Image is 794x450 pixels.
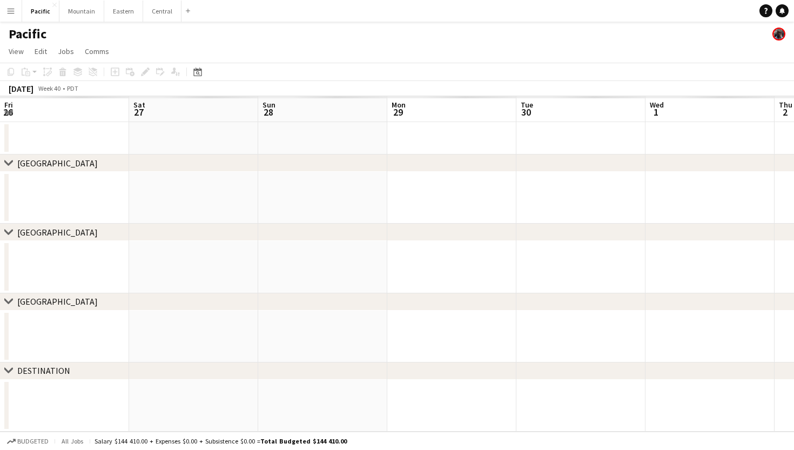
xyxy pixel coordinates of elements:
div: PDT [67,84,78,92]
span: Jobs [58,46,74,56]
span: Edit [35,46,47,56]
button: Pacific [22,1,59,22]
button: Budgeted [5,435,50,447]
a: View [4,44,28,58]
span: Total Budgeted $144 410.00 [260,437,347,445]
span: 28 [261,106,275,118]
div: Salary $144 410.00 + Expenses $0.00 + Subsistence $0.00 = [95,437,347,445]
span: Fri [4,100,13,110]
span: Thu [779,100,792,110]
span: 2 [777,106,792,118]
div: [GEOGRAPHIC_DATA] [17,227,98,238]
span: Sun [263,100,275,110]
span: Sat [133,100,145,110]
span: 29 [390,106,406,118]
span: Week 40 [36,84,63,92]
div: DESTINATION [17,365,70,376]
div: [DATE] [9,83,33,94]
button: Mountain [59,1,104,22]
div: [GEOGRAPHIC_DATA] [17,158,98,169]
span: 30 [519,106,533,118]
app-user-avatar: Jeremiah Bell [772,28,785,41]
span: 1 [648,106,664,118]
a: Jobs [53,44,78,58]
span: Mon [392,100,406,110]
span: 26 [3,106,13,118]
span: View [9,46,24,56]
span: Budgeted [17,438,49,445]
span: Wed [650,100,664,110]
a: Edit [30,44,51,58]
span: Tue [521,100,533,110]
button: Central [143,1,181,22]
span: Comms [85,46,109,56]
div: [GEOGRAPHIC_DATA] [17,296,98,307]
span: All jobs [59,437,85,445]
a: Comms [80,44,113,58]
button: Eastern [104,1,143,22]
span: 27 [132,106,145,118]
h1: Pacific [9,26,46,42]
